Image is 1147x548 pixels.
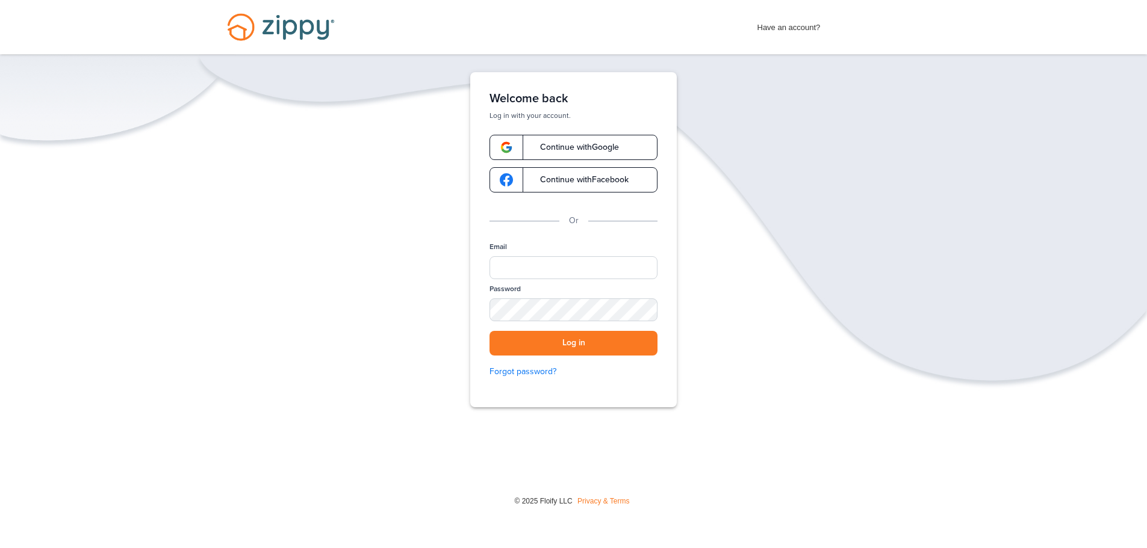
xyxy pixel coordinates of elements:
[490,298,657,321] input: Password
[490,284,521,294] label: Password
[490,91,657,106] h1: Welcome back
[577,497,629,505] a: Privacy & Terms
[514,497,572,505] span: © 2025 Floify LLC
[490,167,657,192] a: google-logoContinue withFacebook
[490,111,657,120] p: Log in with your account.
[528,143,619,152] span: Continue with Google
[569,214,579,227] p: Or
[500,173,513,186] img: google-logo
[1113,520,1144,545] img: Back to Top
[490,242,507,252] label: Email
[490,331,657,356] button: Log in
[500,141,513,154] img: google-logo
[490,256,657,279] input: Email
[528,176,629,184] span: Continue with Facebook
[490,365,657,378] a: Forgot password?
[757,15,821,34] span: Have an account?
[490,135,657,160] a: google-logoContinue withGoogle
